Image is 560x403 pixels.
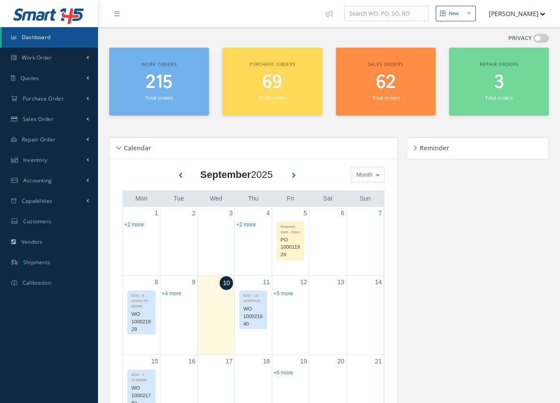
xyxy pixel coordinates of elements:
div: 2025 [200,167,273,182]
a: September 20, 2025 [335,355,346,368]
a: September 21, 2025 [373,355,384,368]
a: September 15, 2025 [149,355,160,368]
span: Repair Order [22,136,56,143]
a: September 14, 2025 [373,276,384,289]
a: September 10, 2025 [220,276,233,290]
a: Friday [285,193,296,204]
a: September 5, 2025 [302,207,309,220]
div: EDD - 10 - SHIPPING [240,291,267,304]
span: Sales orders [368,61,403,67]
button: New [436,6,476,21]
span: 69 [262,70,282,95]
div: Required Date - Open [277,222,304,235]
input: Search WO, PO, SO, RO [344,6,429,22]
a: September 9, 2025 [190,276,197,289]
td: September 3, 2025 [197,207,235,276]
button: [PERSON_NAME] [480,5,545,22]
a: September 8, 2025 [153,276,160,289]
span: Sales Order [23,115,53,123]
label: PRIVACY [508,34,532,43]
span: Work orders [141,61,176,67]
span: Month [354,170,372,179]
a: September 13, 2025 [335,276,346,289]
span: Quotes [20,74,39,82]
h5: Calendar [121,141,151,152]
a: Dashboard [2,27,98,48]
span: Accounting [23,177,52,184]
td: September 2, 2025 [160,207,198,276]
a: Purchase orders 69 Total orders [222,48,322,116]
span: Shipments [23,258,51,266]
span: Repair orders [480,61,518,67]
span: Purchase Order [23,95,64,102]
span: Customers [23,218,52,225]
div: New [449,10,459,17]
span: Inventory [23,156,48,164]
td: September 10, 2025 [197,275,235,355]
td: September 13, 2025 [309,275,347,355]
a: September 18, 2025 [261,355,272,368]
span: 62 [376,70,396,95]
td: September 7, 2025 [346,207,384,276]
small: Total orders [258,94,286,101]
td: September 4, 2025 [235,207,272,276]
a: Show 6 more events [274,370,293,376]
span: 3 [494,70,504,95]
a: September 11, 2025 [261,276,272,289]
div: PO 100011924 [277,235,304,260]
a: September 7, 2025 [376,207,384,220]
a: Work orders 215 Total orders [109,48,209,116]
a: Sales orders 62 Total orders [336,48,436,116]
td: September 8, 2025 [123,275,160,355]
a: Sunday [358,193,372,204]
a: Monday [134,193,149,204]
a: Show 5 more events [274,290,293,297]
a: September 12, 2025 [298,276,309,289]
td: September 12, 2025 [272,275,309,355]
a: Repair orders 3 Total orders [449,48,549,116]
td: September 11, 2025 [235,275,272,355]
div: WO 100021829 [128,309,155,334]
a: Tuesday [172,193,186,204]
a: Wednesday [208,193,225,204]
a: September 2, 2025 [190,207,197,220]
a: September 4, 2025 [265,207,272,220]
a: September 6, 2025 [339,207,346,220]
a: Saturday [321,193,334,204]
a: Show 2 more events [124,222,144,228]
td: September 9, 2025 [160,275,198,355]
small: Total orders [372,94,400,101]
a: September 17, 2025 [224,355,235,368]
span: 215 [146,70,172,95]
small: Total orders [145,94,173,101]
b: September [200,169,251,180]
div: WO 100021640 [240,304,267,329]
h5: Reminder [417,141,449,152]
small: Total orders [485,94,513,101]
span: Dashboard [22,33,51,41]
span: Purchase orders [249,61,295,67]
a: September 3, 2025 [227,207,234,220]
a: Show 2 more events [236,222,256,228]
a: September 16, 2025 [187,355,197,368]
td: September 5, 2025 [272,207,309,276]
a: Show 4 more events [162,290,181,297]
span: Calibration [23,279,51,286]
td: September 1, 2025 [123,207,160,276]
span: Capabilities [22,197,53,205]
a: Thursday [246,193,260,204]
div: EDD - 6 - GOOD TO WORK [128,291,155,309]
span: Vendors [21,238,43,246]
a: September 1, 2025 [153,207,160,220]
a: September 19, 2025 [298,355,309,368]
div: EDD - 7 - IN WORK [128,370,155,383]
span: Work Order [22,54,52,61]
td: September 6, 2025 [309,207,347,276]
td: September 14, 2025 [346,275,384,355]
